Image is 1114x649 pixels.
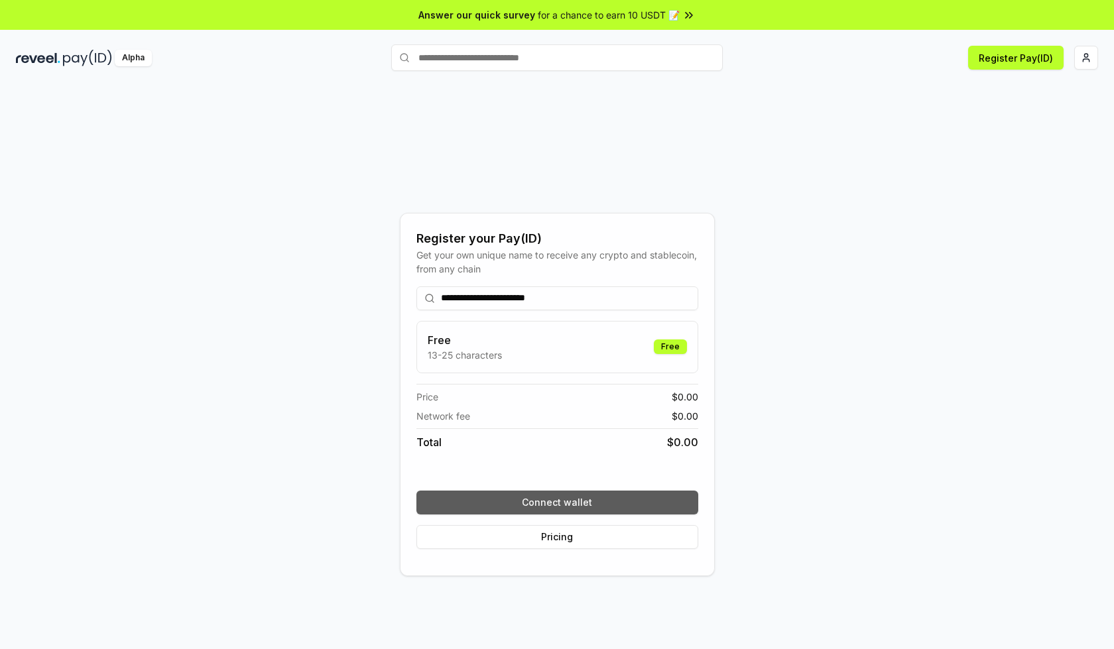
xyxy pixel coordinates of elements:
img: pay_id [63,50,112,66]
span: for a chance to earn 10 USDT 📝 [538,8,680,22]
span: Network fee [416,409,470,423]
span: $ 0.00 [667,434,698,450]
div: Register your Pay(ID) [416,229,698,248]
span: $ 0.00 [672,390,698,404]
button: Connect wallet [416,491,698,514]
button: Register Pay(ID) [968,46,1064,70]
div: Free [654,339,687,354]
img: reveel_dark [16,50,60,66]
span: $ 0.00 [672,409,698,423]
button: Pricing [416,525,698,549]
span: Price [416,390,438,404]
div: Get your own unique name to receive any crypto and stablecoin, from any chain [416,248,698,276]
span: Total [416,434,442,450]
span: Answer our quick survey [418,8,535,22]
div: Alpha [115,50,152,66]
h3: Free [428,332,502,348]
p: 13-25 characters [428,348,502,362]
